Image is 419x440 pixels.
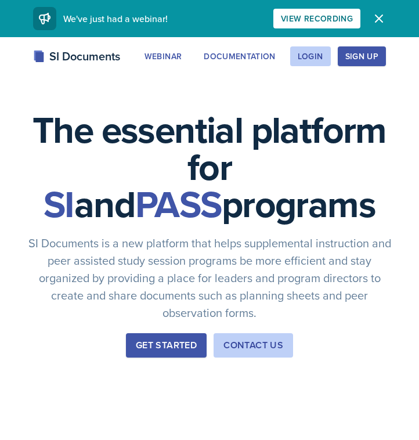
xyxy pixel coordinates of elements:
[298,52,323,61] div: Login
[281,14,353,23] div: View Recording
[345,52,378,61] div: Sign Up
[223,338,283,352] div: Contact Us
[196,46,283,66] button: Documentation
[204,52,276,61] div: Documentation
[290,46,331,66] button: Login
[63,12,168,25] span: We've just had a webinar!
[145,52,182,61] div: Webinar
[33,48,120,65] div: SI Documents
[214,333,293,358] button: Contact Us
[137,46,189,66] button: Webinar
[273,9,360,28] button: View Recording
[126,333,207,358] button: Get Started
[136,338,197,352] div: Get Started
[338,46,386,66] button: Sign Up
